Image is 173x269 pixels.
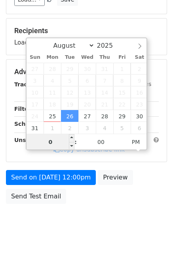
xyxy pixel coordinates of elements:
span: July 30, 2025 [78,63,96,75]
iframe: Chat Widget [133,231,173,269]
span: September 6, 2025 [131,122,148,134]
span: August 24, 2025 [27,110,44,122]
span: August 28, 2025 [96,110,113,122]
span: Click to toggle [125,134,147,150]
span: : [74,134,77,150]
span: August 15, 2025 [113,86,131,98]
strong: Schedule [14,121,43,127]
a: Preview [98,170,133,185]
span: July 27, 2025 [27,63,44,75]
strong: Tracking [14,81,41,88]
span: August 30, 2025 [131,110,148,122]
span: August 14, 2025 [96,86,113,98]
a: Send on [DATE] 12:00pm [6,170,96,185]
span: August 4, 2025 [44,75,61,86]
span: September 4, 2025 [96,122,113,134]
span: August 21, 2025 [96,98,113,110]
span: Fri [113,55,131,60]
span: Sat [131,55,148,60]
span: Wed [78,55,96,60]
h5: Recipients [14,26,159,35]
span: September 2, 2025 [61,122,78,134]
span: August 16, 2025 [131,86,148,98]
span: August 3, 2025 [27,75,44,86]
span: August 2, 2025 [131,63,148,75]
span: August 22, 2025 [113,98,131,110]
span: August 7, 2025 [96,75,113,86]
span: August 6, 2025 [78,75,96,86]
span: July 28, 2025 [44,63,61,75]
a: Copy unsubscribe link [53,146,125,153]
span: August 8, 2025 [113,75,131,86]
span: August 1, 2025 [113,63,131,75]
span: August 26, 2025 [61,110,78,122]
span: September 5, 2025 [113,122,131,134]
span: August 20, 2025 [78,98,96,110]
input: Year [95,42,123,49]
span: August 13, 2025 [78,86,96,98]
a: Send Test Email [6,189,66,204]
strong: Unsubscribe [14,137,53,143]
span: August 25, 2025 [44,110,61,122]
span: August 19, 2025 [61,98,78,110]
span: Thu [96,55,113,60]
span: August 17, 2025 [27,98,44,110]
h5: Advanced [14,67,159,76]
span: Tue [61,55,78,60]
span: September 1, 2025 [44,122,61,134]
strong: Filters [14,106,34,112]
input: Hour [27,134,75,150]
span: August 11, 2025 [44,86,61,98]
input: Minute [77,134,125,150]
span: July 29, 2025 [61,63,78,75]
span: August 27, 2025 [78,110,96,122]
span: August 31, 2025 [27,122,44,134]
span: August 18, 2025 [44,98,61,110]
span: August 10, 2025 [27,86,44,98]
span: August 29, 2025 [113,110,131,122]
span: September 3, 2025 [78,122,96,134]
span: August 9, 2025 [131,75,148,86]
span: August 23, 2025 [131,98,148,110]
div: Loading... [14,26,159,47]
span: Mon [44,55,61,60]
span: Sun [27,55,44,60]
span: July 31, 2025 [96,63,113,75]
span: August 5, 2025 [61,75,78,86]
span: August 12, 2025 [61,86,78,98]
